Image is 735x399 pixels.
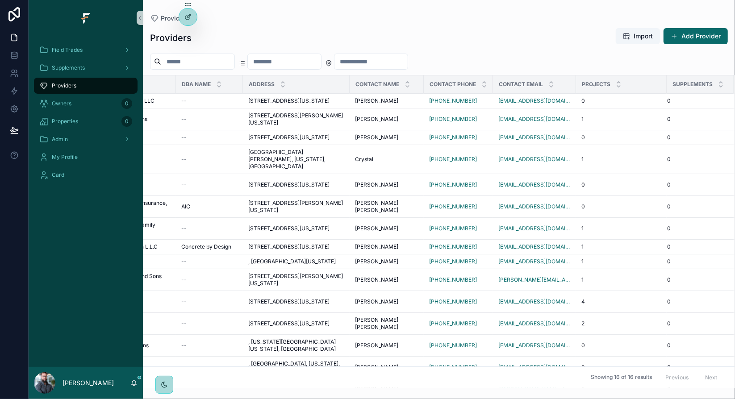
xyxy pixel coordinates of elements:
[248,298,344,305] a: [STREET_ADDRESS][US_STATE]
[429,364,488,371] a: [PHONE_NUMBER]
[52,118,78,125] span: Properties
[355,342,418,349] a: [PERSON_NAME]
[581,276,661,283] a: 1
[667,156,723,163] a: 0
[667,298,723,305] a: 0
[667,181,723,188] a: 0
[355,243,398,250] span: [PERSON_NAME]
[498,225,571,232] a: [EMAIL_ADDRESS][DOMAIN_NAME]
[34,149,138,165] a: My Profile
[355,316,418,331] span: [PERSON_NAME] [PERSON_NAME]
[498,116,571,123] a: [EMAIL_ADDRESS][DOMAIN_NAME]
[429,364,477,371] a: [PHONE_NUMBER]
[355,225,398,232] span: [PERSON_NAME]
[429,258,477,265] a: [PHONE_NUMBER]
[355,134,398,141] span: [PERSON_NAME]
[667,364,723,371] a: 0
[498,320,571,327] a: [EMAIL_ADDRESS][DOMAIN_NAME]
[634,32,653,41] span: Import
[667,203,723,210] a: 0
[429,225,488,232] a: [PHONE_NUMBER]
[429,276,477,283] a: [PHONE_NUMBER]
[581,243,661,250] a: 1
[355,97,398,104] span: [PERSON_NAME]
[581,97,585,104] span: 0
[429,243,488,250] a: [PHONE_NUMBER]
[355,116,398,123] span: [PERSON_NAME]
[181,97,187,104] span: --
[498,134,571,141] a: [EMAIL_ADDRESS][DOMAIN_NAME]
[181,342,187,349] span: --
[664,28,728,44] a: Add Provider
[667,134,723,141] a: 0
[248,338,344,353] span: , [US_STATE][GEOGRAPHIC_DATA][US_STATE], [GEOGRAPHIC_DATA]
[181,320,187,327] span: --
[34,113,138,129] a: Properties0
[429,342,477,349] a: [PHONE_NUMBER]
[248,360,344,374] a: , [GEOGRAPHIC_DATA], [US_STATE], 65068, [GEOGRAPHIC_DATA]
[248,199,344,214] a: [STREET_ADDRESS][PERSON_NAME][US_STATE]
[429,97,477,104] a: [PHONE_NUMBER]
[248,320,330,327] span: [STREET_ADDRESS][US_STATE]
[181,320,238,327] a: --
[581,258,584,265] span: 1
[667,243,723,250] a: 0
[429,116,488,123] a: [PHONE_NUMBER]
[667,364,671,371] span: 0
[52,46,83,54] span: Field Trades
[498,203,571,210] a: [EMAIL_ADDRESS][DOMAIN_NAME]
[667,97,723,104] a: 0
[181,225,187,232] span: --
[34,131,138,147] a: Admin
[181,276,187,283] span: --
[667,258,671,265] span: 0
[121,116,132,127] div: 0
[429,181,477,188] a: [PHONE_NUMBER]
[667,203,671,210] span: 0
[355,342,398,349] span: [PERSON_NAME]
[429,181,488,188] a: [PHONE_NUMBER]
[181,258,187,265] span: --
[667,225,671,232] span: 0
[181,181,187,188] span: --
[667,156,671,163] span: 0
[181,134,238,141] a: --
[248,243,330,250] span: [STREET_ADDRESS][US_STATE]
[161,14,189,23] span: Providers
[248,273,344,287] a: [STREET_ADDRESS][PERSON_NAME][US_STATE]
[581,116,584,123] span: 1
[181,276,238,283] a: --
[34,96,138,112] a: Owners0
[248,112,344,126] a: [STREET_ADDRESS][PERSON_NAME][US_STATE]
[581,181,585,188] span: 0
[498,258,571,265] a: [EMAIL_ADDRESS][DOMAIN_NAME]
[581,203,661,210] a: 0
[355,225,418,232] a: [PERSON_NAME]
[429,156,488,163] a: [PHONE_NUMBER]
[581,156,661,163] a: 1
[581,243,584,250] span: 1
[667,225,723,232] a: 0
[429,243,477,250] a: [PHONE_NUMBER]
[355,134,418,141] a: [PERSON_NAME]
[581,203,585,210] span: 0
[498,342,571,349] a: [EMAIL_ADDRESS][DOMAIN_NAME]
[150,32,192,44] h1: Providers
[581,134,661,141] a: 0
[355,243,418,250] a: [PERSON_NAME]
[121,98,132,109] div: 0
[667,116,723,123] a: 0
[498,364,571,371] a: [EMAIL_ADDRESS][DOMAIN_NAME]
[498,181,571,188] a: [EMAIL_ADDRESS][DOMAIN_NAME]
[355,298,418,305] a: [PERSON_NAME]
[667,134,671,141] span: 0
[499,81,543,88] span: Contact Email
[429,320,477,327] a: [PHONE_NUMBER]
[181,156,238,163] a: --
[52,82,76,89] span: Providers
[498,276,571,283] a: [PERSON_NAME][EMAIL_ADDRESS][DOMAIN_NAME]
